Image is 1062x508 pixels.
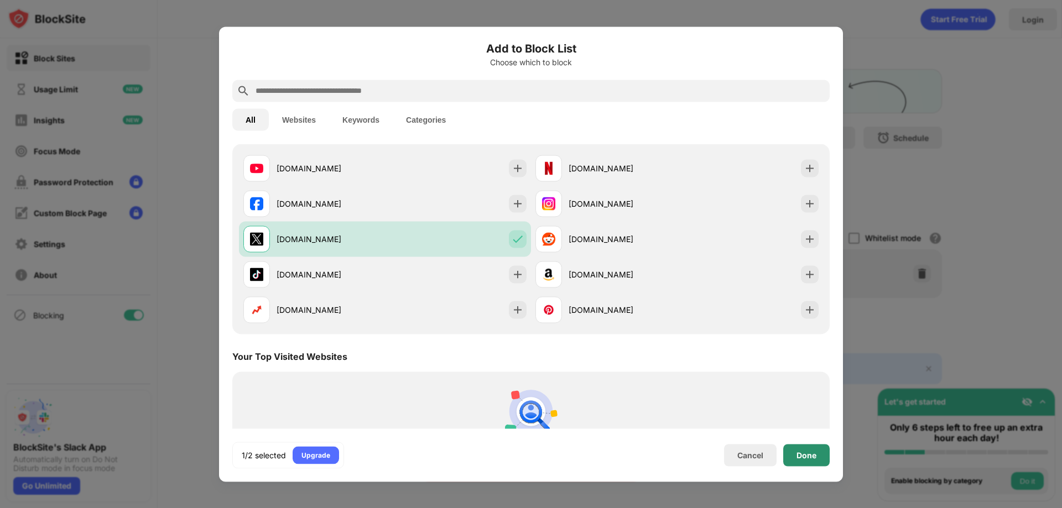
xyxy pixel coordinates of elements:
div: 1/2 selected [242,449,286,460]
img: favicons [250,232,263,245]
img: search.svg [237,84,250,97]
div: [DOMAIN_NAME] [569,163,677,174]
div: [DOMAIN_NAME] [277,233,385,245]
img: favicons [250,161,263,175]
button: Websites [269,108,329,130]
img: favicons [250,303,263,316]
button: All [232,108,269,130]
div: Upgrade [301,449,330,460]
img: favicons [542,268,555,281]
div: [DOMAIN_NAME] [277,198,385,210]
button: Categories [393,108,459,130]
img: favicons [250,197,263,210]
img: personal-suggestions.svg [504,385,558,438]
div: Cancel [737,451,763,460]
div: [DOMAIN_NAME] [277,304,385,316]
div: [DOMAIN_NAME] [277,269,385,280]
button: Keywords [329,108,393,130]
img: favicons [542,161,555,175]
div: Done [796,451,816,459]
div: [DOMAIN_NAME] [569,198,677,210]
img: favicons [542,197,555,210]
div: Your Top Visited Websites [232,350,347,362]
div: [DOMAIN_NAME] [569,233,677,245]
img: favicons [542,303,555,316]
div: Choose which to block [232,57,830,66]
img: favicons [542,232,555,245]
img: favicons [250,268,263,281]
div: [DOMAIN_NAME] [277,163,385,174]
h6: Add to Block List [232,40,830,56]
div: [DOMAIN_NAME] [569,269,677,280]
div: [DOMAIN_NAME] [569,304,677,316]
